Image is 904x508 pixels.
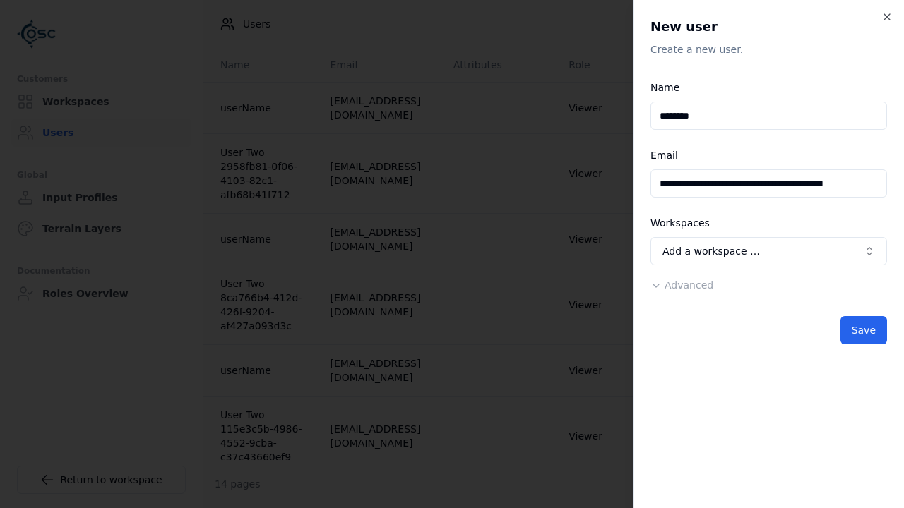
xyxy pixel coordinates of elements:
span: Add a workspace … [662,244,760,258]
p: Create a new user. [650,42,887,56]
label: Workspaces [650,217,710,229]
button: Save [840,316,887,344]
button: Advanced [650,278,713,292]
label: Name [650,82,679,93]
h2: New user [650,17,887,37]
label: Email [650,150,678,161]
span: Advanced [665,279,713,291]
